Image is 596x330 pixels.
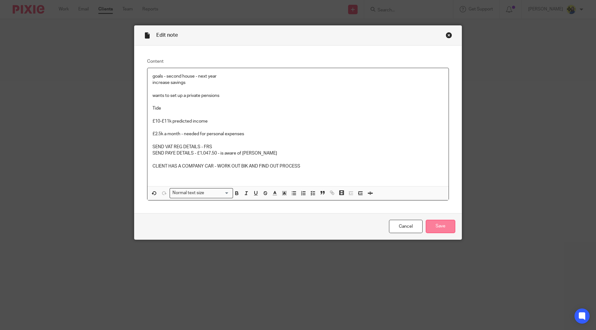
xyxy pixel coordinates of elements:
[446,32,452,38] div: Close this dialog window
[152,105,444,111] p: Tide
[152,163,444,169] p: CLIENT HAS A COMPANY CAR - WORK OUT BIK AND FIND OUT PROCESS
[147,58,449,65] label: Content
[152,79,444,86] p: increase savings
[426,220,455,233] input: Save
[152,118,444,124] p: £10-£11k predicted income
[170,188,233,198] div: Search for option
[206,190,229,196] input: Search for option
[152,150,444,156] p: SEND PAYE DETAILS - £1,047.50 - is aware of [PERSON_NAME]
[152,92,444,99] p: wants to set up a private pensions
[156,33,178,38] span: Edit note
[389,220,423,233] a: Cancel
[152,144,444,150] p: SEND VAT REG DETAILS - FRS
[152,131,444,137] p: £2.5k a month - needed for personal expenses
[171,190,206,196] span: Normal text size
[152,73,444,79] p: goals - second house - next year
